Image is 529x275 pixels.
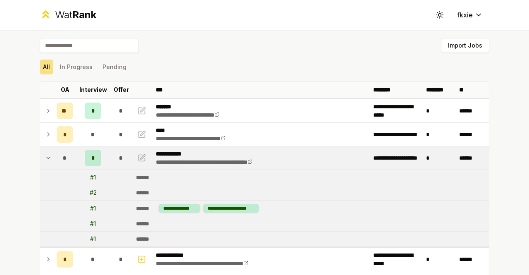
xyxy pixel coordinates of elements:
button: In Progress [57,60,96,74]
p: Interview [79,86,107,94]
button: Pending [99,60,130,74]
div: # 2 [90,189,97,197]
div: # 1 [90,220,96,228]
button: fkxie [450,7,489,22]
div: Wat [55,8,96,22]
span: Rank [72,9,96,21]
p: OA [61,86,69,94]
span: fkxie [457,10,473,20]
p: Offer [114,86,129,94]
button: Import Jobs [441,38,489,53]
a: WatRank [40,8,96,22]
button: All [40,60,53,74]
div: # 1 [90,235,96,243]
div: # 1 [90,173,96,182]
div: # 1 [90,204,96,213]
